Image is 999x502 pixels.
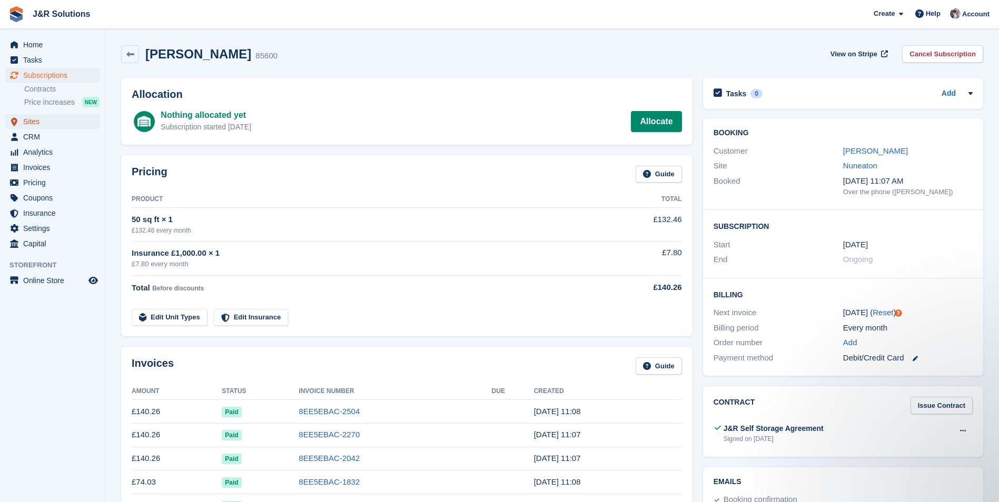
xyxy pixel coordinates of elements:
[492,383,534,400] th: Due
[23,129,86,144] span: CRM
[950,8,961,19] img: Steve Revell
[23,206,86,220] span: Insurance
[132,166,167,183] h2: Pricing
[132,88,682,101] h2: Allocation
[299,477,360,486] a: 8EE5EBAC-1832
[843,239,868,251] time: 2025-05-13 00:00:00 UTC
[714,397,755,414] h2: Contract
[132,226,597,235] div: £132.46 every month
[299,430,360,439] a: 8EE5EBAC-2270
[714,289,973,299] h2: Billing
[5,53,100,67] a: menu
[597,241,681,275] td: £7.80
[132,400,222,424] td: £140.26
[145,47,251,61] h2: [PERSON_NAME]
[843,187,973,197] div: Over the phone ([PERSON_NAME])
[152,285,204,292] span: Before discounts
[5,236,100,251] a: menu
[597,282,681,294] div: £140.26
[132,247,597,259] div: Insurance £1,000.00 × 1
[299,383,491,400] th: Invoice Number
[843,352,973,364] div: Debit/Credit Card
[132,191,597,208] th: Product
[222,477,241,488] span: Paid
[714,307,843,319] div: Next invoice
[724,434,824,444] div: Signed on [DATE]
[911,397,973,414] a: Issue Contract
[161,109,251,122] div: Nothing allocated yet
[132,470,222,494] td: £74.03
[631,111,681,132] a: Allocate
[132,309,207,326] a: Edit Unit Types
[9,260,105,270] span: Storefront
[23,273,86,288] span: Online Store
[926,8,941,19] span: Help
[714,352,843,364] div: Payment method
[597,191,681,208] th: Total
[23,37,86,52] span: Home
[132,423,222,447] td: £140.26
[843,255,873,264] span: Ongoing
[5,273,100,288] a: menu
[843,146,908,155] a: [PERSON_NAME]
[5,114,100,129] a: menu
[5,221,100,236] a: menu
[830,49,877,59] span: View on Stripe
[132,283,150,292] span: Total
[726,89,747,98] h2: Tasks
[23,190,86,205] span: Coupons
[222,430,241,440] span: Paid
[23,221,86,236] span: Settings
[222,454,241,464] span: Paid
[299,407,360,416] a: 8EE5EBAC-2504
[132,383,222,400] th: Amount
[5,175,100,190] a: menu
[597,208,681,241] td: £132.46
[724,423,824,434] div: J&R Self Storage Agreement
[8,6,24,22] img: stora-icon-8386f47178a22dfd0bd8f6a31ec36ba5ce8667c1dd55bd0f319d3a0aa187defe.svg
[299,454,360,463] a: 8EE5EBAC-2042
[5,160,100,175] a: menu
[962,9,990,19] span: Account
[161,122,251,133] div: Subscription started [DATE]
[5,129,100,144] a: menu
[132,259,597,269] div: £7.80 every month
[23,114,86,129] span: Sites
[132,214,597,226] div: 50 sq ft × 1
[636,357,682,375] a: Guide
[714,220,973,231] h2: Subscription
[23,160,86,175] span: Invoices
[843,175,973,187] div: [DATE] 11:07 AM
[714,175,843,197] div: Booked
[222,383,299,400] th: Status
[534,407,581,416] time: 2025-09-13 10:08:09 UTC
[24,84,100,94] a: Contracts
[714,145,843,157] div: Customer
[23,53,86,67] span: Tasks
[843,161,877,170] a: Nuneaton
[23,145,86,159] span: Analytics
[23,68,86,83] span: Subscriptions
[714,254,843,266] div: End
[874,8,895,19] span: Create
[902,45,983,63] a: Cancel Subscription
[534,454,581,463] time: 2025-07-13 10:07:17 UTC
[5,68,100,83] a: menu
[5,37,100,52] a: menu
[534,477,581,486] time: 2025-06-13 10:08:11 UTC
[843,322,973,334] div: Every month
[826,45,890,63] a: View on Stripe
[873,308,893,317] a: Reset
[714,322,843,334] div: Billing period
[24,97,75,107] span: Price increases
[714,160,843,172] div: Site
[534,383,682,400] th: Created
[222,407,241,417] span: Paid
[24,96,100,108] a: Price increases NEW
[5,190,100,205] a: menu
[23,175,86,190] span: Pricing
[942,88,956,100] a: Add
[214,309,289,326] a: Edit Insurance
[843,337,857,349] a: Add
[5,145,100,159] a: menu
